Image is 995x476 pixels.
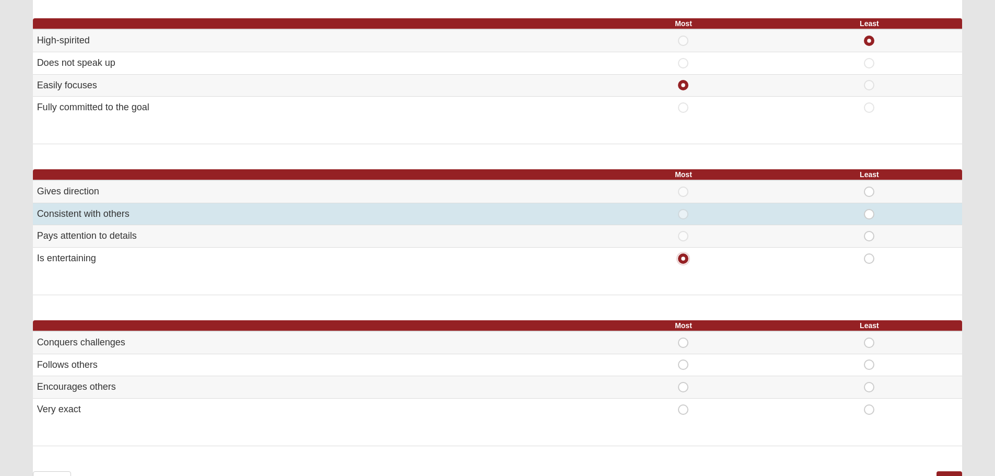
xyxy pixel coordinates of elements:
th: Least [776,169,962,180]
th: Most [591,169,777,180]
th: Most [591,18,777,29]
td: High-spirited [33,29,591,52]
td: Gives direction [33,180,591,203]
td: Consistent with others [33,203,591,225]
td: Very exact [33,398,591,420]
td: Easily focuses [33,74,591,97]
th: Most [591,320,777,331]
td: Encourages others [33,376,591,399]
td: Does not speak up [33,52,591,74]
td: Follows others [33,354,591,376]
td: Is entertaining [33,248,591,270]
th: Least [776,320,962,331]
td: Pays attention to details [33,225,591,248]
td: Fully committed to the goal [33,97,591,119]
td: Conquers challenges [33,331,591,354]
th: Least [776,18,962,29]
